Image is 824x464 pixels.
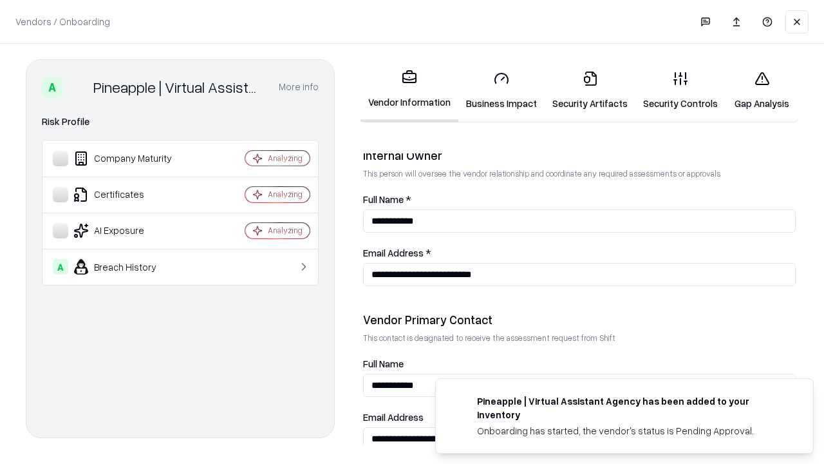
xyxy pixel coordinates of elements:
div: Pineapple | Virtual Assistant Agency has been added to your inventory [477,394,782,421]
div: Company Maturity [53,151,207,166]
img: Pineapple | Virtual Assistant Agency [68,77,88,97]
a: Business Impact [458,61,545,121]
div: A [42,77,62,97]
div: Breach History [53,259,207,275]
div: Risk Profile [42,114,319,130]
label: Email Address [363,412,796,422]
p: This contact is designated to receive the assessment request from Shift [363,333,796,343]
img: trypineapple.com [451,394,467,410]
div: Internal Owner [363,148,796,163]
a: Vendor Information [360,59,458,122]
div: Analyzing [268,225,303,236]
button: More info [279,75,319,99]
p: Vendors / Onboarding [15,15,110,28]
label: Full Name [363,359,796,369]
div: A [53,259,68,275]
p: This person will oversee the vendor relationship and coordinate any required assessments or appro... [363,168,796,179]
div: Certificates [53,187,207,202]
label: Email Address * [363,248,796,258]
a: Security Artifacts [545,61,635,121]
a: Gap Analysis [726,61,798,121]
div: Vendor Primary Contact [363,312,796,327]
a: Security Controls [635,61,726,121]
label: Full Name * [363,195,796,204]
div: Onboarding has started, the vendor's status is Pending Approval. [477,424,782,438]
div: AI Exposure [53,223,207,238]
div: Analyzing [268,153,303,164]
div: Pineapple | Virtual Assistant Agency [93,77,263,97]
div: Analyzing [268,189,303,200]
